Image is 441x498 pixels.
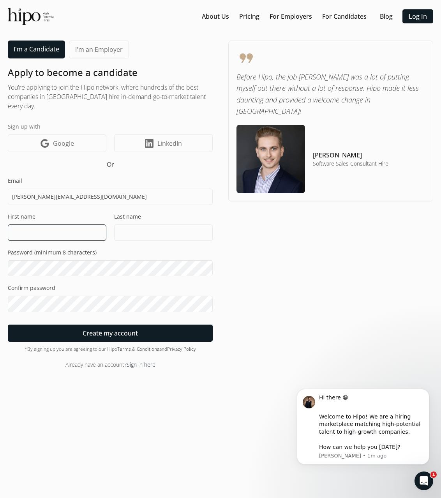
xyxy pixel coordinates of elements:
[83,328,138,338] span: Create my account
[114,134,213,152] a: LinkedIn
[8,249,213,256] label: Password (minimum 8 characters)
[157,139,182,148] span: LinkedIn
[69,41,129,58] a: I'm an Employer
[8,213,106,221] label: First name
[313,150,388,160] h4: [PERSON_NAME]
[127,361,155,368] a: Sign in here
[8,325,213,342] button: Create my account
[8,66,213,79] h1: Apply to become a candidate
[8,83,213,111] h2: You're applying to join the Hipo network, where hundreds of the best companies in [GEOGRAPHIC_DAT...
[114,213,213,221] label: Last name
[270,12,312,21] a: For Employers
[415,472,433,490] iframe: Intercom live chat
[430,472,437,478] span: 1
[8,284,213,292] label: Confirm password
[402,9,433,23] button: Log In
[374,9,399,23] button: Blog
[236,9,263,23] button: Pricing
[239,12,259,21] a: Pricing
[8,360,213,369] div: Already have an account?
[8,8,54,25] img: official-logo
[8,177,213,185] label: Email
[8,346,213,353] div: *By signing up you are agreeing to our Hipo and
[8,134,106,152] a: Google
[199,9,232,23] button: About Us
[8,122,213,131] label: Sign up with
[313,160,388,168] h5: Software Sales Consultant Hire
[322,12,367,21] a: For Candidates
[167,346,196,352] a: Privacy Policy
[236,49,425,67] span: format_quote
[380,12,393,21] a: Blog
[266,9,315,23] button: For Employers
[8,41,65,58] a: I'm a Candidate
[409,12,427,21] a: Log In
[285,377,441,477] iframe: Intercom notifications message
[53,139,74,148] span: Google
[236,125,305,193] img: testimonial-image
[319,9,370,23] button: For Candidates
[117,346,159,352] a: Terms & Conditions
[236,71,425,117] p: Before Hipo, the job [PERSON_NAME] was a lot of putting myself out there without a lot of respons...
[202,12,229,21] a: About Us
[8,160,213,169] h5: Or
